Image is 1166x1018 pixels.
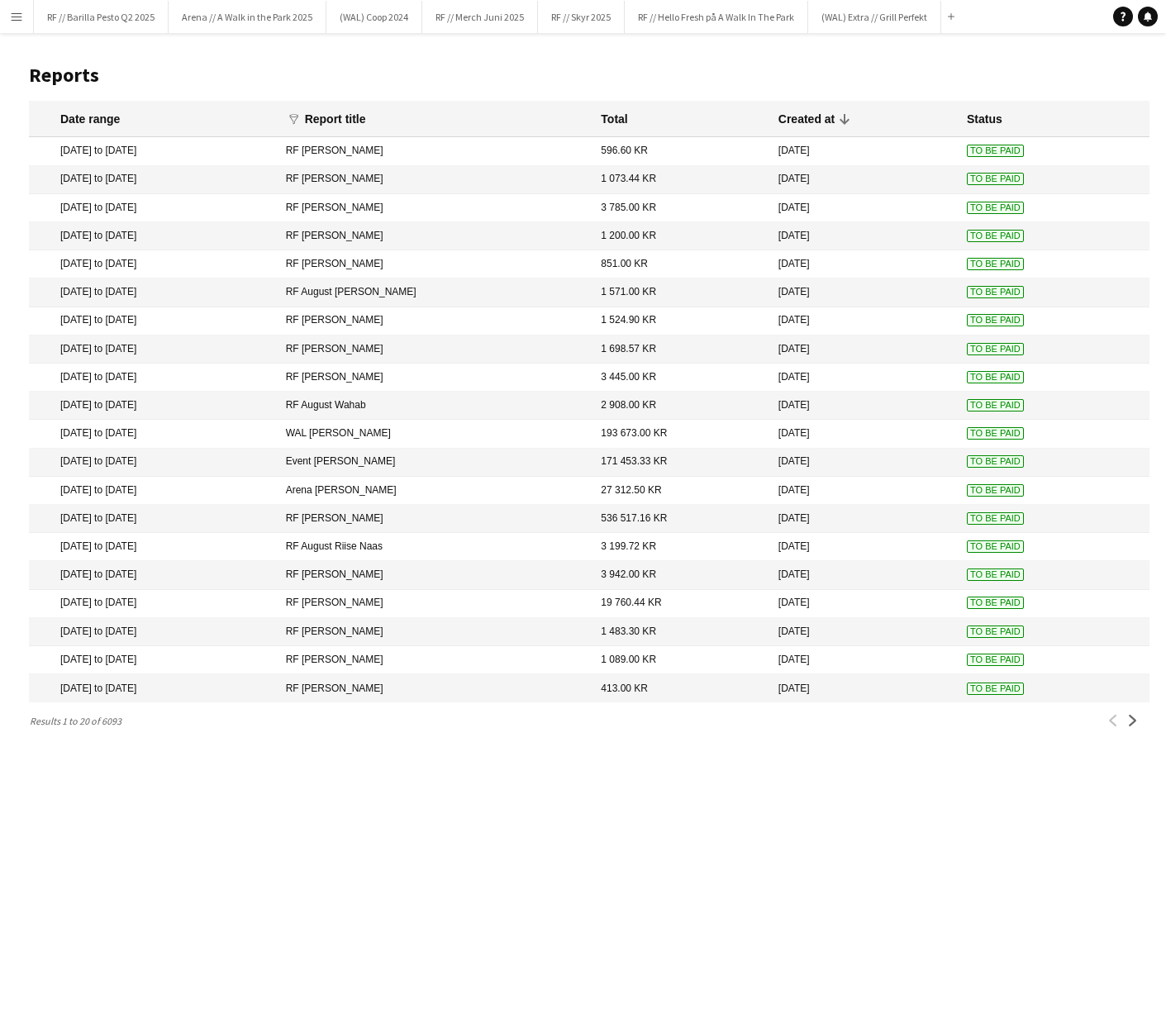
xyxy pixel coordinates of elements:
[29,307,278,335] mat-cell: [DATE] to [DATE]
[29,618,278,646] mat-cell: [DATE] to [DATE]
[278,505,593,533] mat-cell: RF [PERSON_NAME]
[601,112,627,126] div: Total
[29,278,278,307] mat-cell: [DATE] to [DATE]
[967,399,1024,411] span: To Be Paid
[770,364,959,392] mat-cell: [DATE]
[770,250,959,278] mat-cell: [DATE]
[593,307,769,335] mat-cell: 1 524.90 KR
[770,477,959,505] mat-cell: [DATE]
[770,166,959,194] mat-cell: [DATE]
[60,112,120,126] div: Date range
[593,364,769,392] mat-cell: 3 445.00 KR
[770,222,959,250] mat-cell: [DATE]
[967,484,1024,497] span: To Be Paid
[967,343,1024,355] span: To Be Paid
[278,307,593,335] mat-cell: RF [PERSON_NAME]
[770,307,959,335] mat-cell: [DATE]
[593,420,769,448] mat-cell: 193 673.00 KR
[169,1,326,33] button: Arena // A Walk in the Park 2025
[278,533,593,561] mat-cell: RF August Riise Naas
[29,646,278,674] mat-cell: [DATE] to [DATE]
[770,137,959,165] mat-cell: [DATE]
[770,646,959,674] mat-cell: [DATE]
[967,258,1024,270] span: To Be Paid
[770,449,959,477] mat-cell: [DATE]
[29,137,278,165] mat-cell: [DATE] to [DATE]
[278,392,593,420] mat-cell: RF August Wahab
[278,477,593,505] mat-cell: Arena [PERSON_NAME]
[593,449,769,477] mat-cell: 171 453.33 KR
[967,597,1024,609] span: To Be Paid
[593,590,769,618] mat-cell: 19 760.44 KR
[278,646,593,674] mat-cell: RF [PERSON_NAME]
[29,63,1149,88] h1: Reports
[29,477,278,505] mat-cell: [DATE] to [DATE]
[770,194,959,222] mat-cell: [DATE]
[278,618,593,646] mat-cell: RF [PERSON_NAME]
[770,420,959,448] mat-cell: [DATE]
[29,335,278,364] mat-cell: [DATE] to [DATE]
[29,674,278,702] mat-cell: [DATE] to [DATE]
[967,540,1024,553] span: To Be Paid
[770,505,959,533] mat-cell: [DATE]
[29,194,278,222] mat-cell: [DATE] to [DATE]
[593,505,769,533] mat-cell: 536 517.16 KR
[967,654,1024,666] span: To Be Paid
[29,420,278,448] mat-cell: [DATE] to [DATE]
[29,364,278,392] mat-cell: [DATE] to [DATE]
[593,618,769,646] mat-cell: 1 483.30 KR
[278,590,593,618] mat-cell: RF [PERSON_NAME]
[593,392,769,420] mat-cell: 2 908.00 KR
[967,626,1024,638] span: To Be Paid
[422,1,538,33] button: RF // Merch Juni 2025
[593,561,769,589] mat-cell: 3 942.00 KR
[593,278,769,307] mat-cell: 1 571.00 KR
[29,250,278,278] mat-cell: [DATE] to [DATE]
[770,674,959,702] mat-cell: [DATE]
[305,112,381,126] div: Report title
[278,278,593,307] mat-cell: RF August [PERSON_NAME]
[593,222,769,250] mat-cell: 1 200.00 KR
[770,278,959,307] mat-cell: [DATE]
[770,392,959,420] mat-cell: [DATE]
[593,335,769,364] mat-cell: 1 698.57 KR
[593,194,769,222] mat-cell: 3 785.00 KR
[778,112,835,126] div: Created at
[770,590,959,618] mat-cell: [DATE]
[34,1,169,33] button: RF // Barilla Pesto Q2 2025
[593,674,769,702] mat-cell: 413.00 KR
[778,112,850,126] div: Created at
[278,335,593,364] mat-cell: RF [PERSON_NAME]
[593,137,769,165] mat-cell: 596.60 KR
[967,371,1024,383] span: To Be Paid
[770,533,959,561] mat-cell: [DATE]
[967,202,1024,214] span: To Be Paid
[593,250,769,278] mat-cell: 851.00 KR
[770,335,959,364] mat-cell: [DATE]
[770,618,959,646] mat-cell: [DATE]
[278,674,593,702] mat-cell: RF [PERSON_NAME]
[29,166,278,194] mat-cell: [DATE] to [DATE]
[625,1,808,33] button: RF // Hello Fresh på A Walk In The Park
[278,166,593,194] mat-cell: RF [PERSON_NAME]
[967,683,1024,695] span: To Be Paid
[808,1,941,33] button: (WAL) Extra // Grill Perfekt
[967,427,1024,440] span: To Be Paid
[278,250,593,278] mat-cell: RF [PERSON_NAME]
[593,166,769,194] mat-cell: 1 073.44 KR
[278,420,593,448] mat-cell: WAL [PERSON_NAME]
[278,222,593,250] mat-cell: RF [PERSON_NAME]
[29,222,278,250] mat-cell: [DATE] to [DATE]
[967,455,1024,468] span: To Be Paid
[967,314,1024,326] span: To Be Paid
[29,392,278,420] mat-cell: [DATE] to [DATE]
[538,1,625,33] button: RF // Skyr 2025
[29,505,278,533] mat-cell: [DATE] to [DATE]
[967,173,1024,185] span: To Be Paid
[593,646,769,674] mat-cell: 1 089.00 KR
[967,512,1024,525] span: To Be Paid
[29,449,278,477] mat-cell: [DATE] to [DATE]
[278,364,593,392] mat-cell: RF [PERSON_NAME]
[278,194,593,222] mat-cell: RF [PERSON_NAME]
[967,286,1024,298] span: To Be Paid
